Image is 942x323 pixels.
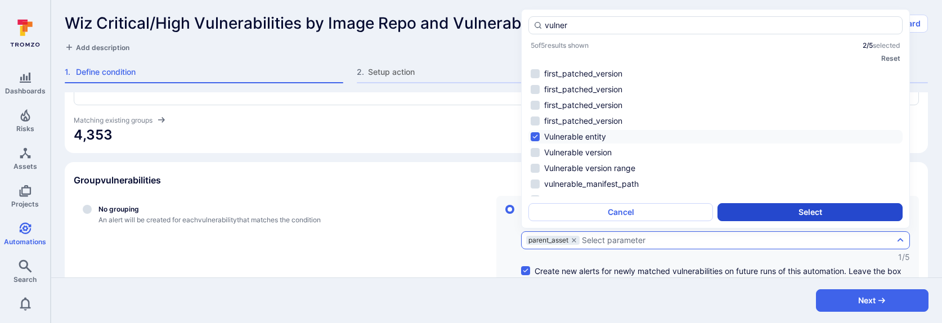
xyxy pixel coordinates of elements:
[528,203,713,221] button: Cancel
[528,67,903,80] li: first_patched_version
[528,16,903,221] div: autocomplete options
[528,193,903,207] li: vulnerable_version_range
[16,124,34,133] span: Risks
[863,41,873,50] span: 2 / 5
[11,200,39,208] span: Projects
[368,66,635,78] span: Setup action
[528,177,903,191] li: vulnerable_manifest_path
[76,66,343,78] span: Define condition
[5,87,46,95] span: Dashboards
[65,14,582,33] h1: Wiz Critical/High Vulnerabilities by Image Repo and Vulnerable Entity
[717,203,902,221] button: Select
[528,146,903,159] li: Vulnerable version
[528,98,903,112] li: first_patched_version
[526,236,580,245] div: parent_asset
[74,116,152,125] span: Matching existing groups
[528,161,903,175] li: Vulnerable version range
[863,41,900,50] p: selected
[74,196,919,298] div: define_group_by
[98,205,321,213] span: No grouping
[528,130,903,143] li: Vulnerable entity
[521,231,910,249] div: grouping parameters
[528,83,903,96] li: first_patched_version
[582,236,645,245] div: Select parameter
[816,289,928,312] button: Next
[528,114,903,128] li: first_patched_version
[357,66,366,78] span: 2 .
[74,174,161,186] h2: Group vulnerabilities
[4,237,46,246] span: Automations
[74,126,919,144] span: Matching counter
[898,252,910,263] span: 1 /5
[535,265,910,289] span: Create new alerts for newly matched vulnerabilities on future runs of this automation. Leave the ...
[528,237,568,244] span: parent_asset
[896,236,905,245] button: Expand dropdown
[76,43,129,52] span: Add description
[14,162,37,171] span: Assets
[65,42,129,53] button: Add description
[881,54,900,62] button: Reset
[545,20,898,31] input: Search parameter
[582,236,894,245] button: By parameterAn alert will be created for each group ofvulnerabilitieswith the same parametersgrou...
[65,66,74,78] span: 1 .
[98,216,321,225] span: An alert will be created for each vulnerability that matches the condition
[531,41,589,50] p: 5 of 5 results shown
[14,275,37,284] span: Search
